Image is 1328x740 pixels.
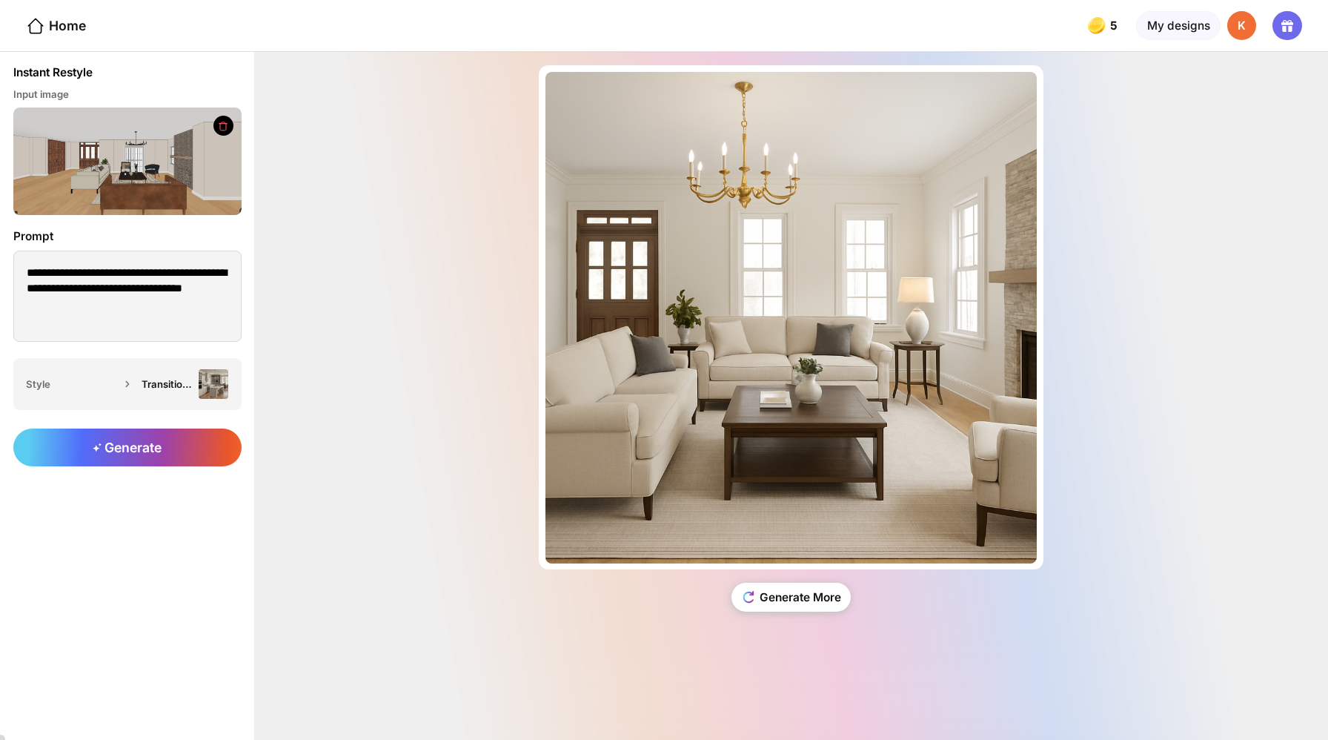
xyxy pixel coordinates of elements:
[13,65,93,80] div: Instant Restyle
[13,88,242,102] div: Input image
[1227,11,1257,41] div: K
[26,16,86,36] div: Home
[1110,19,1120,33] span: 5
[93,440,162,455] span: Generate
[142,378,192,390] div: Transitional
[26,378,119,390] div: Style
[731,583,851,612] div: Generate More
[1136,11,1220,41] div: My designs
[13,228,242,245] div: Prompt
